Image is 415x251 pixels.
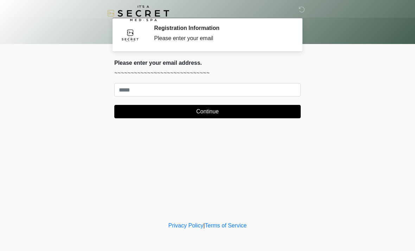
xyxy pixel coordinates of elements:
button: Continue [114,105,301,118]
img: It's A Secret Med Spa Logo [107,5,169,21]
a: Privacy Policy [168,222,204,228]
h2: Registration Information [154,25,290,31]
img: Agent Avatar [120,25,141,46]
p: ~~~~~~~~~~~~~~~~~~~~~~~~~~~~~ [114,69,301,77]
div: Please enter your email [154,34,290,43]
h2: Please enter your email address. [114,59,301,66]
a: | [203,222,205,228]
a: Terms of Service [205,222,247,228]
